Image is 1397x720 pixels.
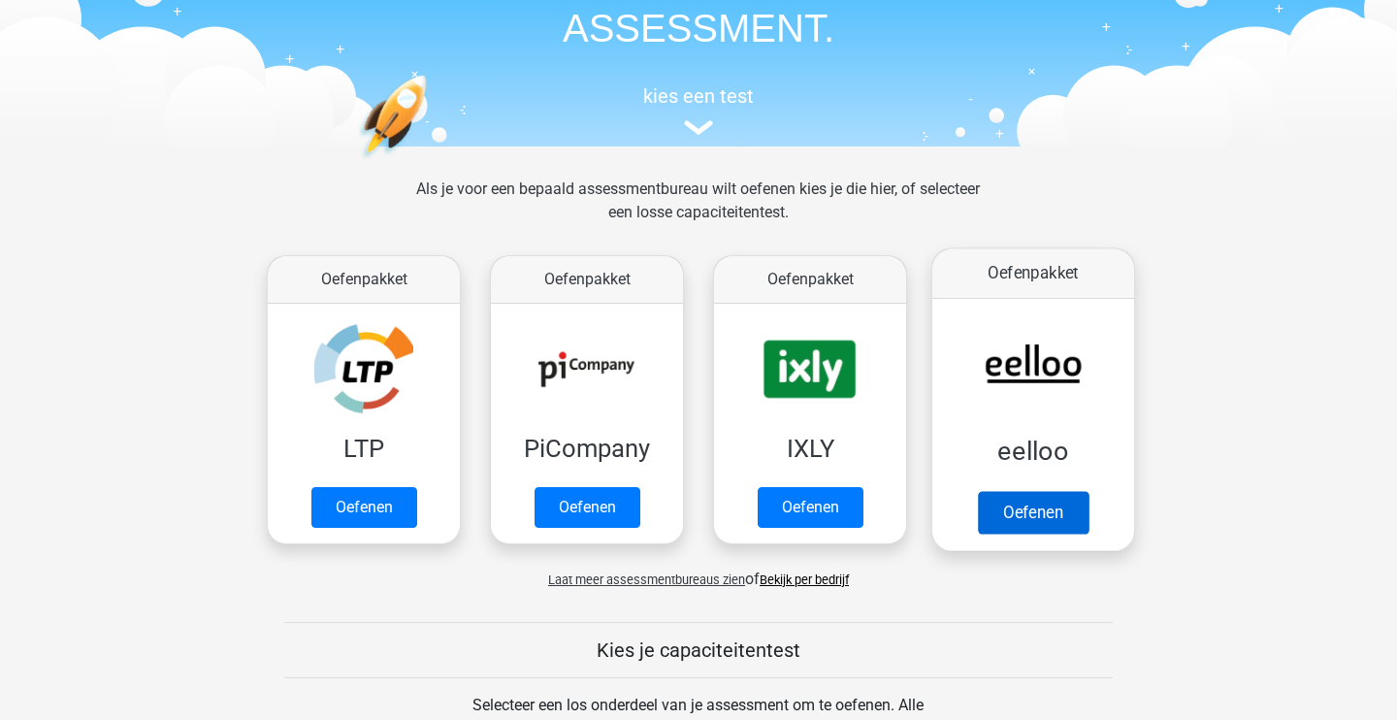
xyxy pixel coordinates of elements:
img: oefenen [359,75,502,250]
div: of [252,552,1145,591]
a: Oefenen [978,491,1088,534]
h5: Kies je capaciteitentest [284,638,1113,662]
h5: kies een test [252,84,1145,108]
a: Bekijk per bedrijf [760,573,849,587]
img: assessment [684,120,713,135]
div: Als je voor een bepaald assessmentbureau wilt oefenen kies je die hier, of selecteer een losse ca... [401,178,995,247]
a: Oefenen [535,487,640,528]
a: Oefenen [758,487,863,528]
a: kies een test [252,84,1145,136]
a: Oefenen [311,487,417,528]
span: Laat meer assessmentbureaus zien [548,573,745,587]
